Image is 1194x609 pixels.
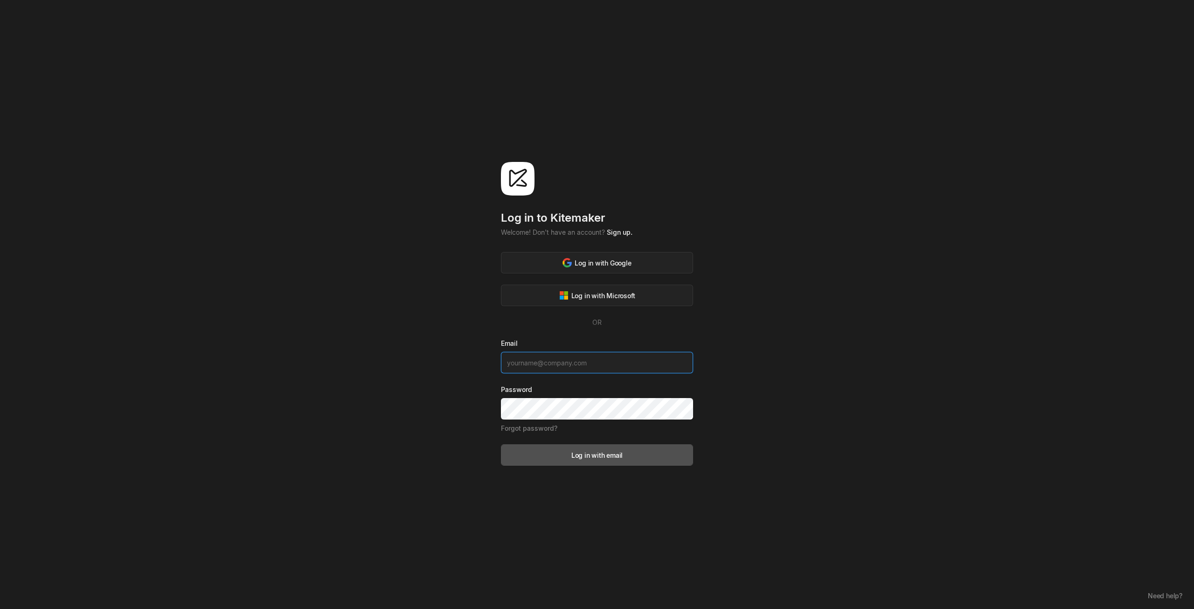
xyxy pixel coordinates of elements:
[559,291,635,301] div: Log in with Microsoft
[501,424,557,432] a: Forgot password?
[1143,589,1187,602] button: Need help?
[501,352,693,373] input: yourname@company.com
[501,227,693,237] div: Welcome! Don't have an account?
[501,385,693,394] label: Password
[501,162,535,196] img: svg%3e
[501,444,693,466] button: Log in with email
[562,258,572,267] img: svg%3e
[571,450,623,460] div: Log in with email
[559,291,569,300] img: svg%3e
[562,258,631,268] div: Log in with Google
[501,252,693,273] button: Log in with Google
[501,338,693,348] label: Email
[607,228,632,236] a: Sign up.
[501,317,693,327] div: OR
[501,210,693,226] div: Log in to Kitemaker
[501,285,693,306] button: Log in with Microsoft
